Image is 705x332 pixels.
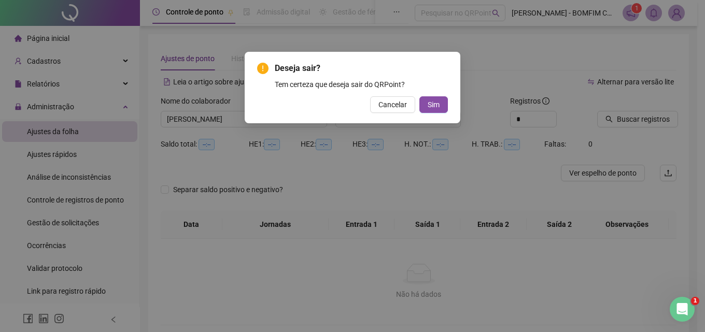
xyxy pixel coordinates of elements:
iframe: Intercom live chat [670,297,695,322]
span: 1 [691,297,699,305]
span: Sim [428,99,440,110]
button: Cancelar [370,96,415,113]
button: Sim [419,96,448,113]
span: Deseja sair? [275,62,448,75]
div: Tem certeza que deseja sair do QRPoint? [275,79,448,90]
span: exclamation-circle [257,63,269,74]
span: Cancelar [378,99,407,110]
